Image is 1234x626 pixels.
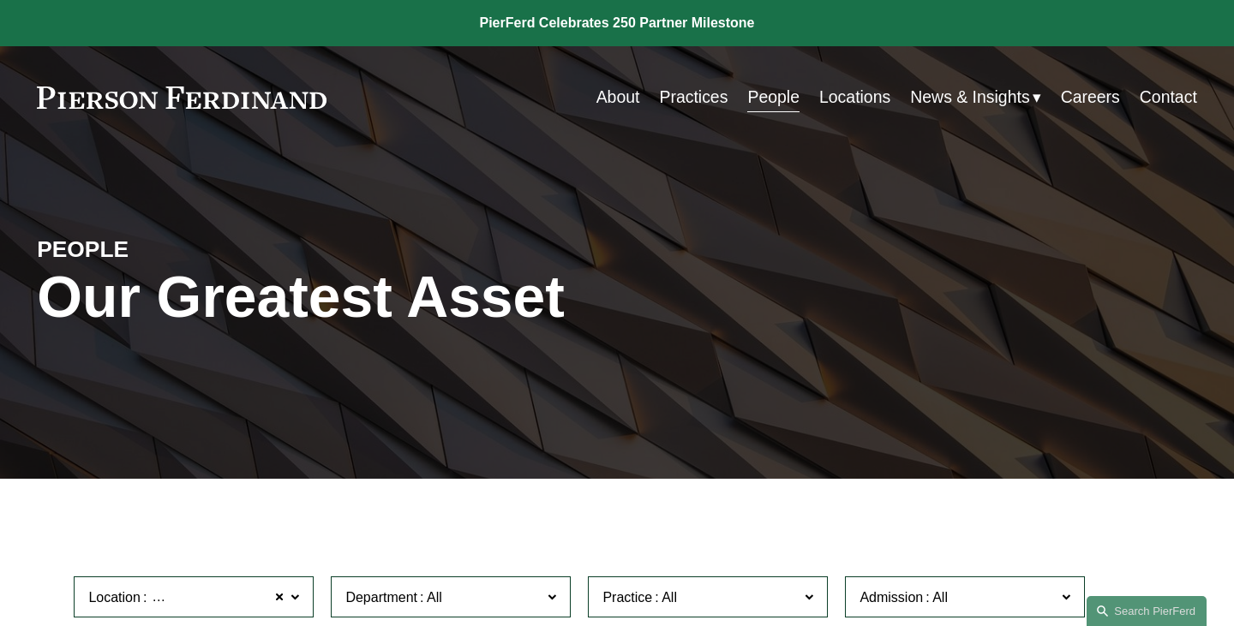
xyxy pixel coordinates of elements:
a: Locations [819,80,890,114]
span: Practice [602,590,652,605]
a: folder dropdown [910,80,1040,114]
a: Careers [1061,80,1120,114]
span: Location [88,590,141,605]
span: Admission [860,590,923,605]
a: About [596,80,640,114]
span: News & Insights [910,82,1029,112]
a: Practices [659,80,728,114]
a: Contact [1140,80,1197,114]
h1: Our Greatest Asset [37,264,810,331]
a: People [747,80,800,114]
span: [GEOGRAPHIC_DATA] [149,587,292,609]
h4: PEOPLE [37,235,326,264]
span: Department [345,590,417,605]
a: Search this site [1087,596,1207,626]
